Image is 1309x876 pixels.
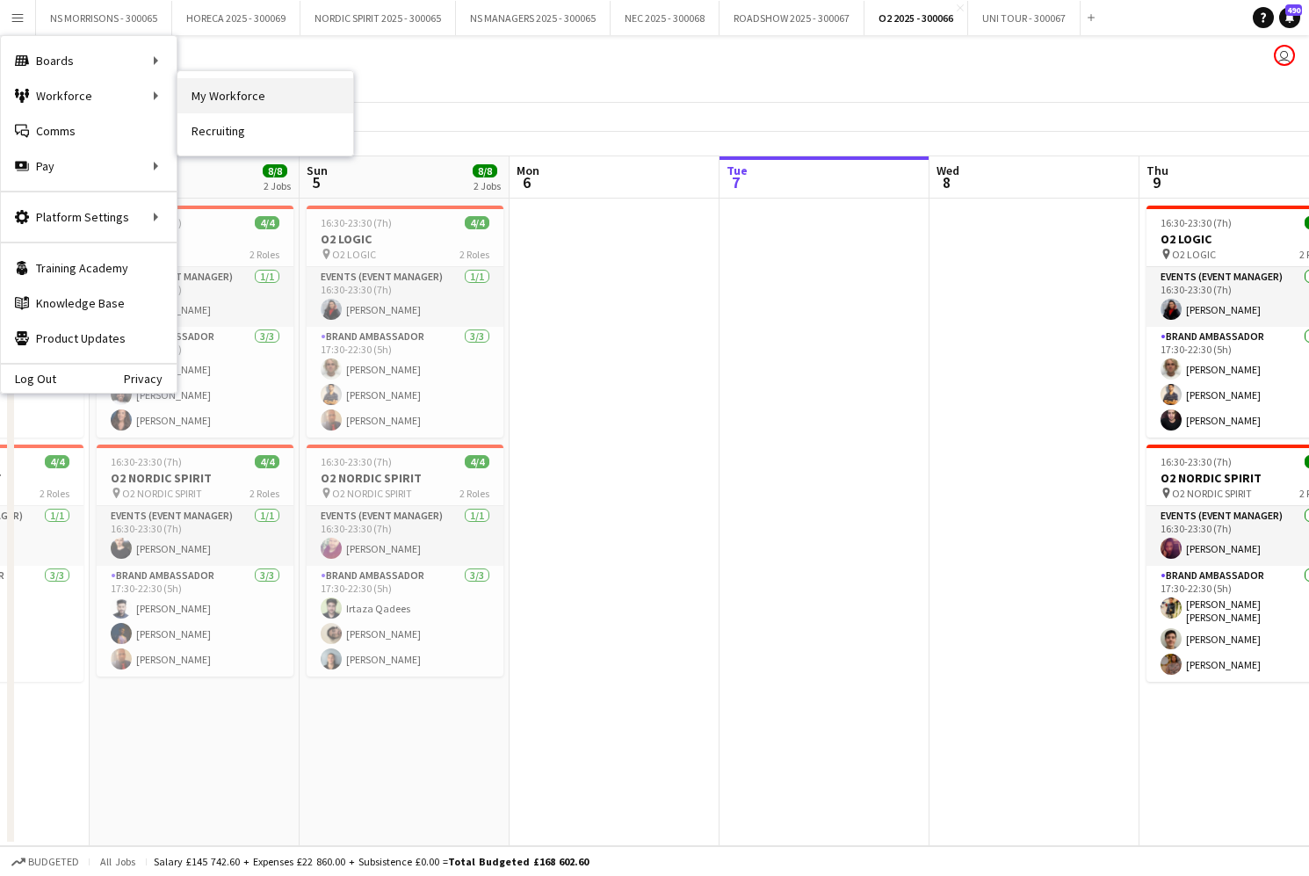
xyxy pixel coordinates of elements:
div: Platform Settings [1,199,177,235]
h3: O2 LOGIC [307,231,503,247]
app-job-card: 16:30-23:30 (7h)4/4O2 NORDIC SPIRIT O2 NORDIC SPIRIT2 RolesEvents (Event Manager)1/116:30-23:30 (... [97,445,293,677]
button: Budgeted [9,852,82,872]
span: 8 [934,172,959,192]
a: Log Out [1,372,56,386]
span: 8/8 [263,164,287,177]
a: Product Updates [1,321,177,356]
span: 16:30-23:30 (7h) [1161,455,1232,468]
span: 16:30-23:30 (7h) [111,455,182,468]
button: ROADSHOW 2025 - 300067 [720,1,864,35]
span: 9 [1144,172,1168,192]
span: Tue [727,163,748,178]
div: Salary £145 742.60 + Expenses £22 860.00 + Subsistence £0.00 = [154,855,589,868]
span: Sun [307,163,328,178]
span: 2 Roles [250,248,279,261]
app-user-avatar: Closer Payroll [1274,45,1295,66]
div: Workforce [1,78,177,113]
div: 2 Jobs [474,179,501,192]
span: 8/8 [473,164,497,177]
span: All jobs [97,855,139,868]
span: Mon [517,163,539,178]
span: O2 LOGIC [332,248,376,261]
span: O2 NORDIC SPIRIT [122,487,202,500]
a: Knowledge Base [1,286,177,321]
button: NS MORRISONS - 300065 [36,1,172,35]
a: Privacy [124,372,177,386]
h3: O2 LOGIC [97,231,293,247]
app-card-role: Events (Event Manager)1/116:30-23:30 (7h)[PERSON_NAME] [307,267,503,327]
span: 4/4 [465,216,489,229]
span: 2 Roles [250,487,279,500]
button: HORECA 2025 - 300069 [172,1,300,35]
span: Total Budgeted £168 602.60 [448,855,589,868]
div: Boards [1,43,177,78]
span: O2 LOGIC [1172,248,1216,261]
span: 6 [514,172,539,192]
span: Thu [1146,163,1168,178]
span: 490 [1285,4,1302,16]
app-job-card: 16:30-23:30 (7h)4/4O2 LOGIC O2 LOGIC2 RolesEvents (Event Manager)1/116:30-23:30 (7h)[PERSON_NAME]... [97,206,293,438]
span: Wed [937,163,959,178]
span: 16:30-23:30 (7h) [321,216,392,229]
button: UNI TOUR - 300067 [968,1,1081,35]
app-card-role: Events (Event Manager)1/116:30-23:30 (7h)[PERSON_NAME] [307,506,503,566]
span: 2 Roles [40,487,69,500]
button: NEC 2025 - 300068 [611,1,720,35]
a: My Workforce [177,78,353,113]
app-card-role: Brand Ambassador3/317:30-22:30 (5h)[PERSON_NAME][PERSON_NAME][PERSON_NAME] [307,327,503,438]
app-card-role: Brand Ambassador3/317:30-22:30 (5h)[PERSON_NAME][PERSON_NAME][PERSON_NAME] [97,327,293,438]
span: 4/4 [465,455,489,468]
span: O2 NORDIC SPIRIT [1172,487,1252,500]
app-card-role: Brand Ambassador3/317:30-22:30 (5h)Irtaza Qadees[PERSON_NAME][PERSON_NAME] [307,566,503,677]
a: Training Academy [1,250,177,286]
span: O2 NORDIC SPIRIT [332,487,412,500]
span: Budgeted [28,856,79,868]
span: 4/4 [255,216,279,229]
span: 16:30-23:30 (7h) [321,455,392,468]
span: 4/4 [45,455,69,468]
button: O2 2025 - 300066 [864,1,968,35]
app-job-card: 16:30-23:30 (7h)4/4O2 LOGIC O2 LOGIC2 RolesEvents (Event Manager)1/116:30-23:30 (7h)[PERSON_NAME]... [307,206,503,438]
span: 2 Roles [459,248,489,261]
span: 2 Roles [459,487,489,500]
h3: O2 NORDIC SPIRIT [307,470,503,486]
span: 5 [304,172,328,192]
a: 490 [1279,7,1300,28]
div: Pay [1,148,177,184]
span: 4/4 [255,455,279,468]
app-card-role: Brand Ambassador3/317:30-22:30 (5h)[PERSON_NAME][PERSON_NAME][PERSON_NAME] [97,566,293,677]
a: Comms [1,113,177,148]
a: Recruiting [177,113,353,148]
button: NORDIC SPIRIT 2025 - 300065 [300,1,456,35]
h3: O2 NORDIC SPIRIT [97,470,293,486]
span: 7 [724,172,748,192]
span: 16:30-23:30 (7h) [1161,216,1232,229]
app-job-card: 16:30-23:30 (7h)4/4O2 NORDIC SPIRIT O2 NORDIC SPIRIT2 RolesEvents (Event Manager)1/116:30-23:30 (... [307,445,503,677]
button: NS MANAGERS 2025 - 300065 [456,1,611,35]
div: 2 Jobs [264,179,291,192]
app-card-role: Events (Event Manager)1/116:30-23:30 (7h)[PERSON_NAME] [97,506,293,566]
app-card-role: Events (Event Manager)1/116:30-23:30 (7h)[PERSON_NAME] [97,267,293,327]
